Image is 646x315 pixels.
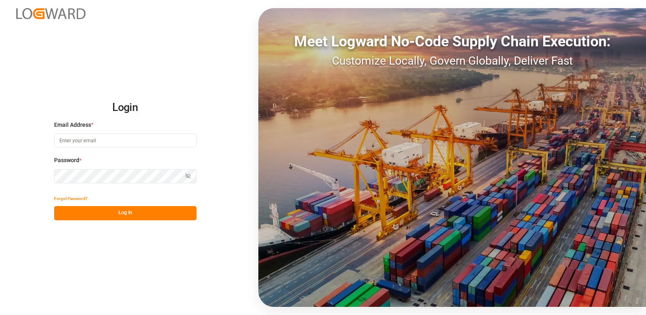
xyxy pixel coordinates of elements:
h2: Login [54,95,196,121]
input: Enter your email [54,133,196,148]
div: Meet Logward No-Code Supply Chain Execution: [258,30,646,52]
span: Password [54,156,79,165]
button: Forgot Password? [54,192,87,206]
img: Logward_new_orange.png [16,8,85,19]
button: Log In [54,206,196,220]
div: Customize Locally, Govern Globally, Deliver Fast [258,52,646,70]
span: Email Address [54,121,91,129]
